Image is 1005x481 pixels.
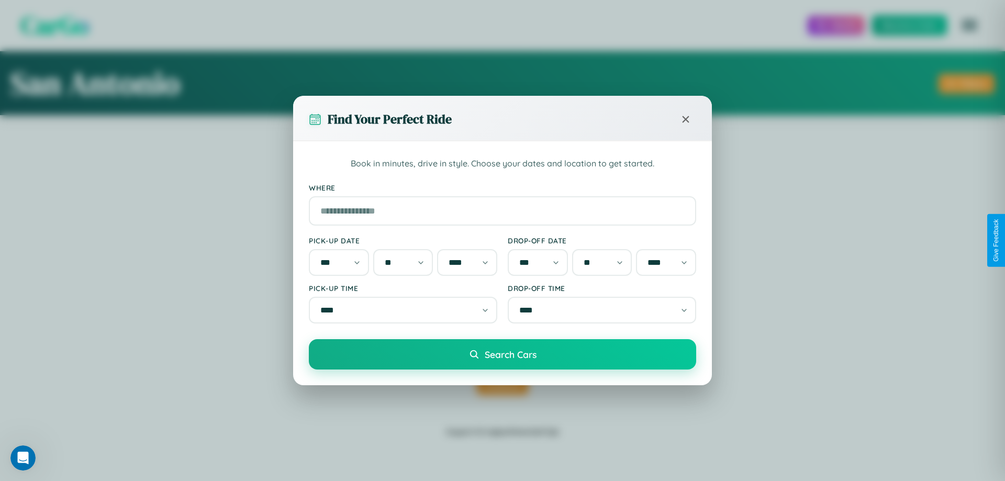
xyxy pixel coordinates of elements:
[309,284,497,293] label: Pick-up Time
[485,349,537,360] span: Search Cars
[309,339,696,370] button: Search Cars
[328,110,452,128] h3: Find Your Perfect Ride
[508,284,696,293] label: Drop-off Time
[508,236,696,245] label: Drop-off Date
[309,236,497,245] label: Pick-up Date
[309,157,696,171] p: Book in minutes, drive in style. Choose your dates and location to get started.
[309,183,696,192] label: Where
